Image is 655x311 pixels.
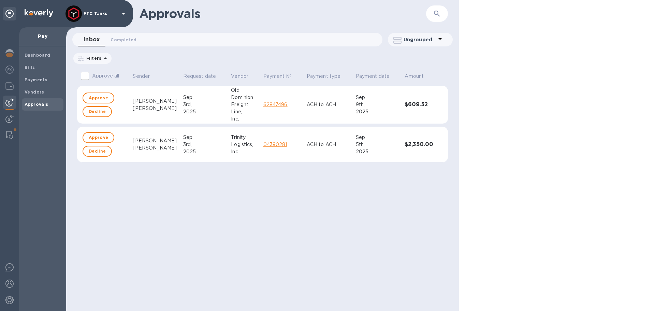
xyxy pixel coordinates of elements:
[183,101,226,108] div: 3rd,
[92,72,119,80] p: Approve all
[263,73,301,80] span: Payment №
[356,73,399,80] span: Payment date
[356,94,399,101] div: Sep
[5,82,14,90] img: Wallets
[183,148,226,155] div: 2025
[25,33,61,40] p: Pay
[83,146,112,157] button: Decline
[83,106,112,117] button: Decline
[183,73,225,80] span: Request date
[133,73,159,80] span: Sender
[84,11,118,16] p: FTC Tanks
[183,94,226,101] div: Sep
[231,115,258,123] div: Inc.
[25,53,50,58] b: Dashboard
[307,101,350,108] p: ACH to ACH
[231,134,258,141] div: Trinity
[25,9,53,17] img: Logo
[231,108,258,115] div: Line,
[263,102,288,107] a: 62847496
[231,87,258,94] div: Old
[356,101,399,108] div: 9th,
[263,73,292,80] p: Payment №
[25,65,35,70] b: Bills
[356,108,399,115] div: 2025
[25,102,48,107] b: Approvals
[307,73,350,80] span: Payment type
[405,73,424,80] p: Amount
[139,6,386,21] h1: Approvals
[183,73,216,80] p: Request date
[183,108,226,115] div: 2025
[356,148,399,155] div: 2025
[83,132,114,143] button: Approve
[84,55,101,61] p: Filters
[89,147,106,155] span: Decline
[307,141,350,148] p: ACH to ACH
[89,108,106,116] span: Decline
[231,141,258,148] div: Logistics,
[84,35,100,44] span: Inbox
[133,73,150,80] p: Sender
[133,137,177,144] div: [PERSON_NAME]
[231,73,248,80] p: Vendor
[405,141,434,148] h3: $2,350.00
[183,134,226,141] div: Sep
[183,141,226,148] div: 3rd,
[231,148,258,155] div: Inc.
[356,134,399,141] div: Sep
[25,89,44,95] b: Vendors
[111,36,136,43] span: Completed
[133,144,177,152] div: [PERSON_NAME]
[356,73,390,80] p: Payment date
[356,141,399,148] div: 5th,
[133,105,177,112] div: [PERSON_NAME]
[89,94,108,102] span: Approve
[83,93,114,103] button: Approve
[231,101,258,108] div: Freight
[25,77,47,82] b: Payments
[263,142,287,147] a: 04390281
[89,133,108,142] span: Approve
[231,73,257,80] span: Vendor
[307,73,341,80] p: Payment type
[133,98,177,105] div: [PERSON_NAME]
[231,94,258,101] div: Dominion
[3,7,16,20] div: Unpin categories
[405,101,434,108] h3: $609.52
[5,66,14,74] img: Foreign exchange
[404,36,436,43] p: Ungrouped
